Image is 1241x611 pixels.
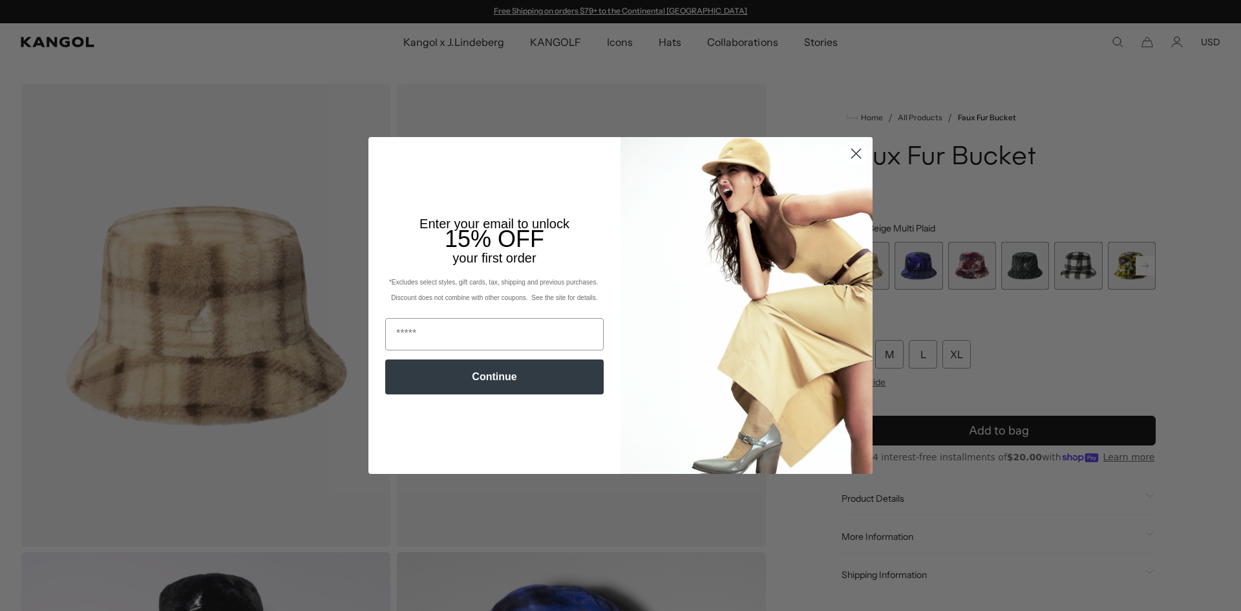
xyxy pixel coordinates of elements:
[452,251,536,265] span: your first order
[385,359,604,394] button: Continue
[445,226,544,252] span: 15% OFF
[419,217,569,231] span: Enter your email to unlock
[385,318,604,350] input: Email
[389,279,600,301] span: *Excludes select styles, gift cards, tax, shipping and previous purchases. Discount does not comb...
[845,142,867,165] button: Close dialog
[620,137,873,473] img: 93be19ad-e773-4382-80b9-c9d740c9197f.jpeg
